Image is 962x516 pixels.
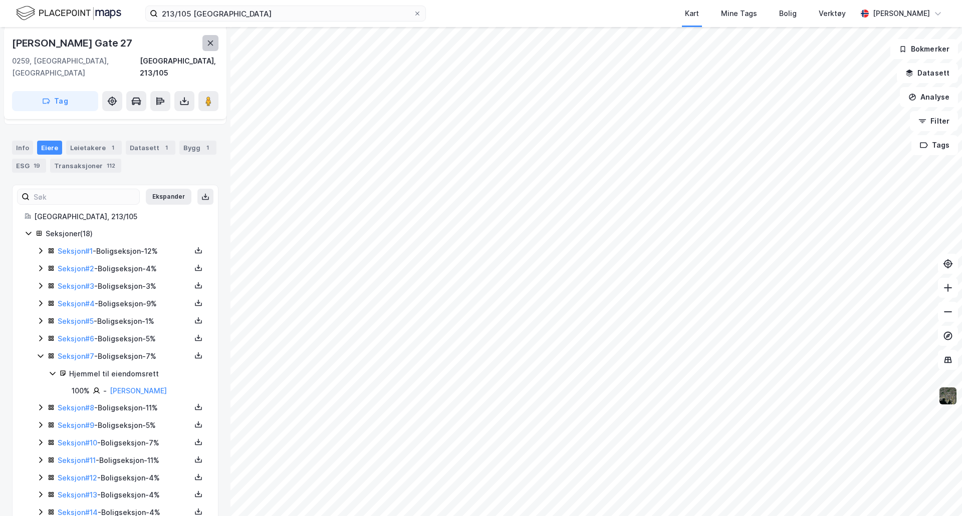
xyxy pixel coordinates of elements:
[66,141,122,155] div: Leietakere
[58,421,94,429] a: Seksjon#9
[58,456,96,464] a: Seksjon#11
[105,161,117,171] div: 112
[16,5,121,22] img: logo.f888ab2527a4732fd821a326f86c7f29.svg
[58,245,191,257] div: - Boligseksjon - 12%
[30,189,139,204] input: Søk
[58,472,191,484] div: - Boligseksjon - 4%
[58,263,191,275] div: - Boligseksjon - 4%
[158,6,413,21] input: Søk på adresse, matrikkel, gårdeiere, leietakere eller personer
[34,211,206,223] div: [GEOGRAPHIC_DATA], 213/105
[46,228,206,240] div: Seksjoner ( 18 )
[37,141,62,155] div: Eiere
[58,403,94,412] a: Seksjon#8
[140,55,218,79] div: [GEOGRAPHIC_DATA], 213/105
[819,8,846,20] div: Verktøy
[69,368,206,380] div: Hjemmel til eiendomsrett
[12,141,33,155] div: Info
[897,63,958,83] button: Datasett
[12,35,134,51] div: [PERSON_NAME] Gate 27
[58,315,191,327] div: - Boligseksjon - 1%
[32,161,42,171] div: 19
[161,143,171,153] div: 1
[146,189,191,205] button: Ekspander
[58,333,191,345] div: - Boligseksjon - 5%
[58,419,191,431] div: - Boligseksjon - 5%
[108,143,118,153] div: 1
[58,334,94,343] a: Seksjon#6
[179,141,216,155] div: Bygg
[910,111,958,131] button: Filter
[911,135,958,155] button: Tags
[779,8,797,20] div: Bolig
[58,317,94,325] a: Seksjon#5
[890,39,958,59] button: Bokmerker
[58,473,97,482] a: Seksjon#12
[72,385,90,397] div: 100%
[58,352,94,360] a: Seksjon#7
[58,490,97,499] a: Seksjon#13
[103,385,107,397] div: -
[938,386,957,405] img: 9k=
[58,247,93,255] a: Seksjon#1
[58,282,94,290] a: Seksjon#3
[685,8,699,20] div: Kart
[58,402,191,414] div: - Boligseksjon - 11%
[58,298,191,310] div: - Boligseksjon - 9%
[126,141,175,155] div: Datasett
[721,8,757,20] div: Mine Tags
[58,438,97,447] a: Seksjon#10
[58,280,191,292] div: - Boligseksjon - 3%
[912,468,962,516] iframe: Chat Widget
[912,468,962,516] div: Kontrollprogram for chat
[110,386,167,395] a: [PERSON_NAME]
[58,299,95,308] a: Seksjon#4
[58,454,191,466] div: - Boligseksjon - 11%
[202,143,212,153] div: 1
[12,91,98,111] button: Tag
[58,264,94,273] a: Seksjon#2
[873,8,930,20] div: [PERSON_NAME]
[58,350,191,362] div: - Boligseksjon - 7%
[900,87,958,107] button: Analyse
[12,55,140,79] div: 0259, [GEOGRAPHIC_DATA], [GEOGRAPHIC_DATA]
[12,159,46,173] div: ESG
[58,437,191,449] div: - Boligseksjon - 7%
[50,159,121,173] div: Transaksjoner
[58,489,191,501] div: - Boligseksjon - 4%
